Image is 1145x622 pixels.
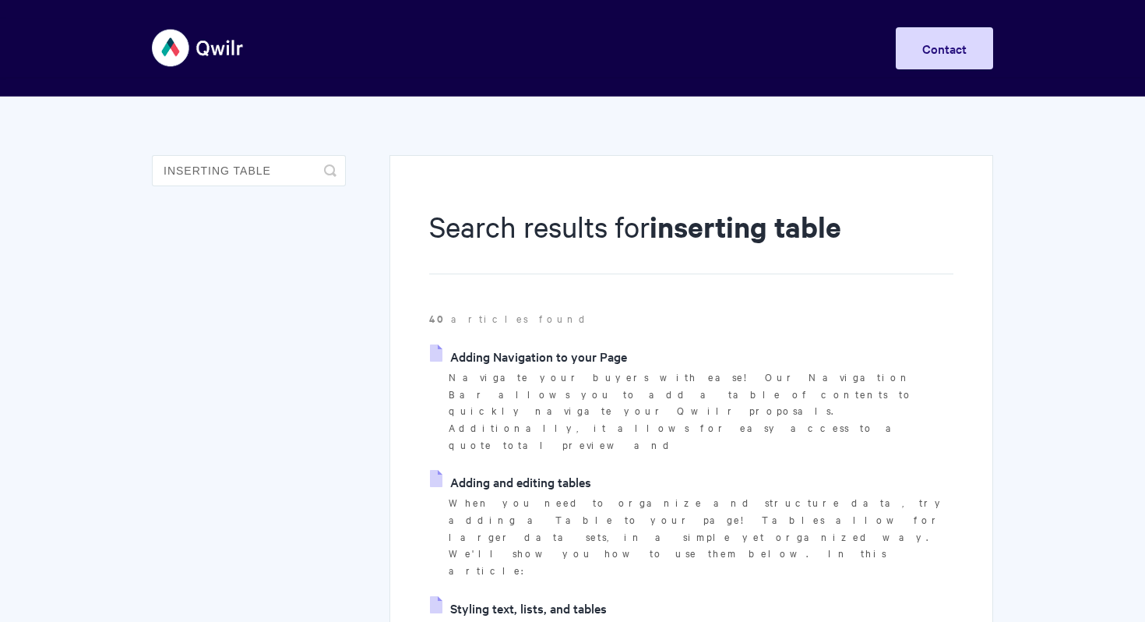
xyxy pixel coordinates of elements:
p: Navigate your buyers with ease! Our Navigation Bar allows you to add a table of contents to quick... [449,369,953,454]
a: Styling text, lists, and tables [430,596,607,620]
strong: inserting table [650,207,841,246]
p: articles found [429,310,953,327]
input: Search [152,155,346,186]
a: Adding and editing tables [430,470,591,493]
p: When you need to organize and structure data, try adding a Table to your page! Tables allow for l... [449,494,953,579]
img: Qwilr Help Center [152,19,245,77]
strong: 40 [429,311,451,326]
a: Adding Navigation to your Page [430,345,627,368]
h1: Search results for [429,207,953,274]
a: Contact [896,27,993,69]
